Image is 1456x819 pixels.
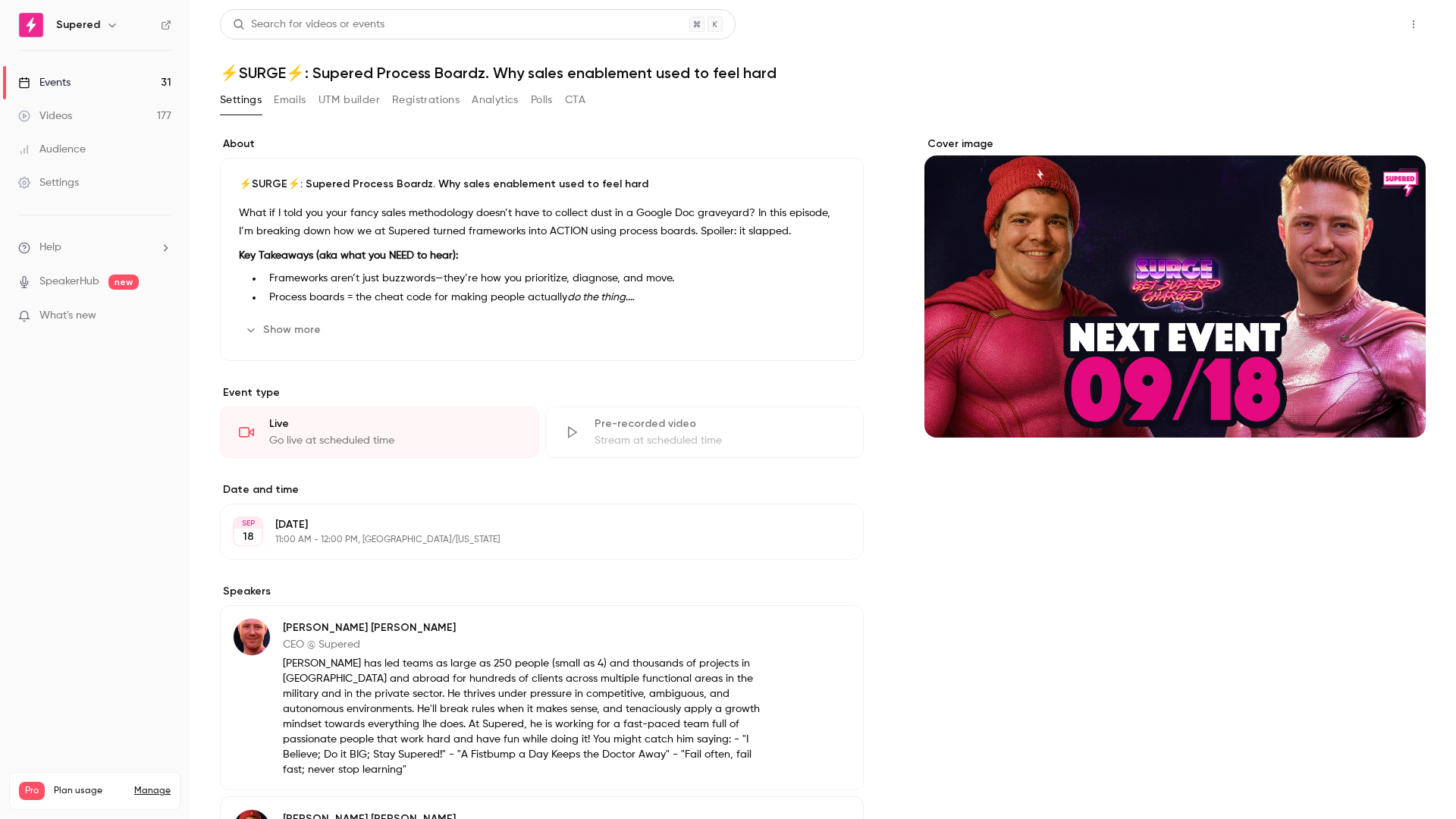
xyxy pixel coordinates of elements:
p: [PERSON_NAME] [PERSON_NAME] [283,620,765,635]
span: new [108,275,139,290]
div: Settings [18,175,79,190]
button: CTA [565,88,585,112]
p: [PERSON_NAME] has led teams as large as 250 people (small as 4) and thousands of projects in [GEO... [283,656,765,777]
button: Show more [239,318,330,342]
img: Supered [19,13,43,37]
p: 18 [243,529,254,544]
button: Settings [220,88,262,112]
button: Polls [531,88,553,112]
button: Registrations [392,88,460,112]
div: Stream at scheduled time [595,433,846,448]
a: Manage [134,785,171,797]
p: Event type [220,385,864,400]
em: do the thing [567,292,626,303]
img: Matt Bolian [234,619,270,655]
span: Pro [19,782,45,800]
button: UTM builder [318,88,380,112]
label: About [220,136,864,152]
p: ⚡️SURGE⚡️: Supered Process Boardz. Why sales enablement used to feel hard [239,177,845,192]
div: Events [18,75,71,90]
section: Cover image [924,136,1426,438]
div: Pre-recorded videoStream at scheduled time [545,406,864,458]
p: [DATE] [275,517,783,532]
li: help-dropdown-opener [18,240,171,256]
div: Audience [18,142,86,157]
button: Share [1329,9,1389,39]
li: Process boards = the cheat code for making people actually . [263,290,845,306]
span: What's new [39,308,96,324]
div: SEP [234,518,262,529]
div: Pre-recorded video [595,416,846,431]
iframe: Noticeable Trigger [153,309,171,323]
p: CEO @ Supered [283,637,765,652]
strong: Key Takeaways (aka what you NEED to hear): [239,250,458,261]
div: Matt Bolian[PERSON_NAME] [PERSON_NAME]CEO @ Supered[PERSON_NAME] has led teams as large as 250 pe... [220,605,864,790]
div: Videos [18,108,72,124]
li: Frameworks aren’t just buzzwords—they’re how you prioritize, diagnose, and move. [263,271,845,287]
label: Date and time [220,482,864,497]
span: Plan usage [54,785,125,797]
h1: ⚡️SURGE⚡️: Supered Process Boardz. Why sales enablement used to feel hard [220,64,1426,82]
a: SpeakerHub [39,274,99,290]
h6: Supered [56,17,100,33]
div: Live [269,416,520,431]
div: Go live at scheduled time [269,433,520,448]
label: Speakers [220,584,864,599]
label: Cover image [924,136,1426,152]
p: What if I told you your fancy sales methodology doesn’t have to collect dust in a Google Doc grav... [239,204,845,240]
button: Emails [274,88,306,112]
button: Analytics [472,88,519,112]
span: Help [39,240,61,256]
div: LiveGo live at scheduled time [220,406,539,458]
div: Search for videos or events [233,17,384,33]
p: 11:00 AM - 12:00 PM, [GEOGRAPHIC_DATA]/[US_STATE] [275,534,783,546]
